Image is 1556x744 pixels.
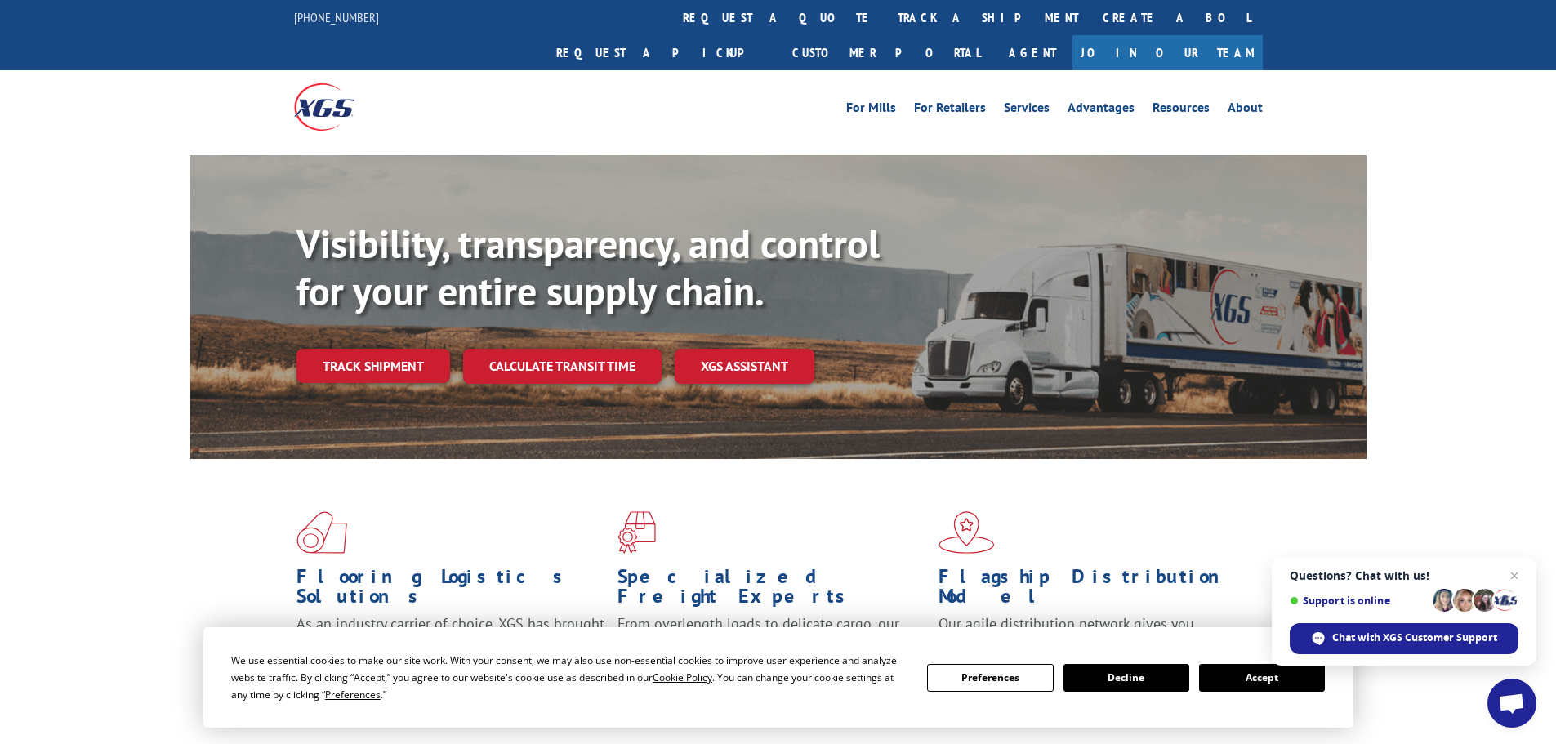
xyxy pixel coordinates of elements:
span: Chat with XGS Customer Support [1332,630,1497,645]
a: Resources [1153,101,1210,119]
span: Close chat [1505,566,1524,586]
p: From overlength loads to delicate cargo, our experienced staff knows the best way to move your fr... [617,614,926,687]
a: [PHONE_NUMBER] [294,9,379,25]
span: Support is online [1290,595,1427,607]
span: Our agile distribution network gives you nationwide inventory management on demand. [939,614,1239,653]
a: Customer Portal [780,35,992,70]
a: Join Our Team [1072,35,1263,70]
div: We use essential cookies to make our site work. With your consent, we may also use non-essential ... [231,652,907,703]
span: Cookie Policy [653,670,712,684]
h1: Specialized Freight Experts [617,567,926,614]
a: Request a pickup [544,35,780,70]
a: Services [1004,101,1050,119]
button: Decline [1063,664,1189,692]
a: About [1228,101,1263,119]
a: Agent [992,35,1072,70]
button: Accept [1199,664,1325,692]
button: Preferences [927,664,1053,692]
h1: Flagship Distribution Model [939,567,1247,614]
div: Open chat [1487,679,1536,728]
h1: Flooring Logistics Solutions [296,567,605,614]
a: Calculate transit time [463,349,662,384]
a: For Mills [846,101,896,119]
a: Advantages [1068,101,1135,119]
img: xgs-icon-flagship-distribution-model-red [939,511,995,554]
span: As an industry carrier of choice, XGS has brought innovation and dedication to flooring logistics... [296,614,604,672]
a: Track shipment [296,349,450,383]
img: xgs-icon-total-supply-chain-intelligence-red [296,511,347,554]
a: XGS ASSISTANT [675,349,814,384]
img: xgs-icon-focused-on-flooring-red [617,511,656,554]
div: Chat with XGS Customer Support [1290,623,1518,654]
b: Visibility, transparency, and control for your entire supply chain. [296,218,880,316]
span: Questions? Chat with us! [1290,569,1518,582]
a: For Retailers [914,101,986,119]
div: Cookie Consent Prompt [203,627,1353,728]
span: Preferences [325,688,381,702]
